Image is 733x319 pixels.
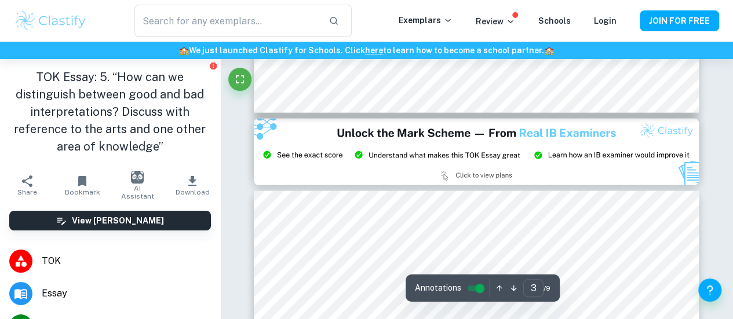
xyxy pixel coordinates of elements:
[9,68,211,155] h1: TOK Essay: 5. “How can we distinguish between good and bad interpretations? Discuss with referenc...
[165,169,220,201] button: Download
[179,46,189,55] span: 🏫
[640,10,719,31] button: JOIN FOR FREE
[544,46,554,55] span: 🏫
[476,15,515,28] p: Review
[17,188,37,196] span: Share
[544,283,550,294] span: / 9
[415,282,461,294] span: Annotations
[55,169,110,201] button: Bookmark
[134,5,320,37] input: Search for any exemplars...
[9,211,211,230] button: View [PERSON_NAME]
[254,119,699,185] img: Ad
[42,254,211,268] span: TOK
[698,278,721,302] button: Help and Feedback
[117,184,158,200] span: AI Assistant
[42,287,211,300] span: Essay
[2,44,731,57] h6: We just launched Clastify for Schools. Click to learn how to become a school partner.
[399,14,453,27] p: Exemplars
[538,16,571,25] a: Schools
[72,214,164,227] h6: View [PERSON_NAME]
[594,16,617,25] a: Login
[365,46,383,55] a: here
[209,61,218,70] button: Report issue
[14,9,87,32] img: Clastify logo
[110,169,165,201] button: AI Assistant
[131,171,144,184] img: AI Assistant
[65,188,100,196] span: Bookmark
[176,188,210,196] span: Download
[228,68,251,91] button: Fullscreen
